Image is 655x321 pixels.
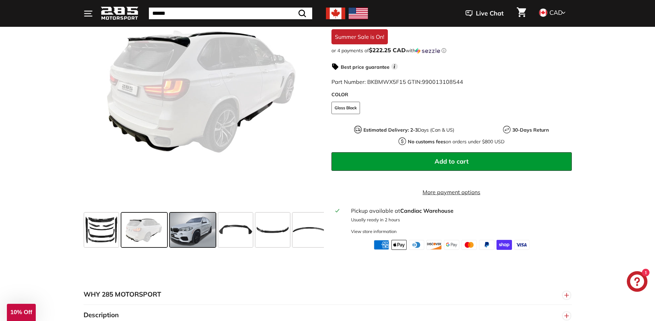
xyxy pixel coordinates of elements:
strong: Candiac Warehouse [400,207,454,214]
strong: 30-Days Return [512,127,549,133]
span: 990013108544 [422,78,463,85]
span: Live Chat [476,9,504,18]
button: Live Chat [457,5,513,22]
img: master [461,240,477,250]
div: Pickup available at [351,207,567,215]
button: WHY 285 MOTORSPORT [84,284,572,305]
strong: Best price guarantee [341,64,390,70]
a: More payment options [331,188,572,196]
img: Sezzle [415,48,440,54]
span: Part Number: BKBMWX5F15 GTIN: [331,78,463,85]
span: 10% Off [10,309,32,316]
div: or 4 payments of with [331,47,572,54]
label: COLOR [331,91,572,98]
img: discover [426,240,442,250]
inbox-online-store-chat: Shopify online store chat [625,271,649,294]
p: on orders under $800 USD [408,138,504,145]
img: apple_pay [391,240,407,250]
span: CAD [549,9,563,16]
div: or 4 payments of$222.25 CADwithSezzle Click to learn more about Sezzle [331,47,572,54]
input: Search [149,8,312,19]
div: Summer Sale is On! [331,29,388,44]
span: i [391,64,398,70]
img: google_pay [444,240,459,250]
div: 10% Off [7,304,36,321]
button: Add to cart [331,152,572,171]
p: Days (Can & US) [363,126,454,134]
p: Usually ready in 2 hours [351,217,567,223]
img: american_express [374,240,389,250]
span: Add to cart [435,157,469,165]
img: paypal [479,240,494,250]
img: diners_club [409,240,424,250]
span: $222.25 CAD [369,46,406,54]
strong: Estimated Delivery: 2-3 [363,127,418,133]
strong: No customs fees [408,139,446,145]
img: visa [514,240,530,250]
div: View store information [351,228,397,235]
img: shopify_pay [496,240,512,250]
img: Logo_285_Motorsport_areodynamics_components [101,5,139,22]
a: Cart [513,2,530,25]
